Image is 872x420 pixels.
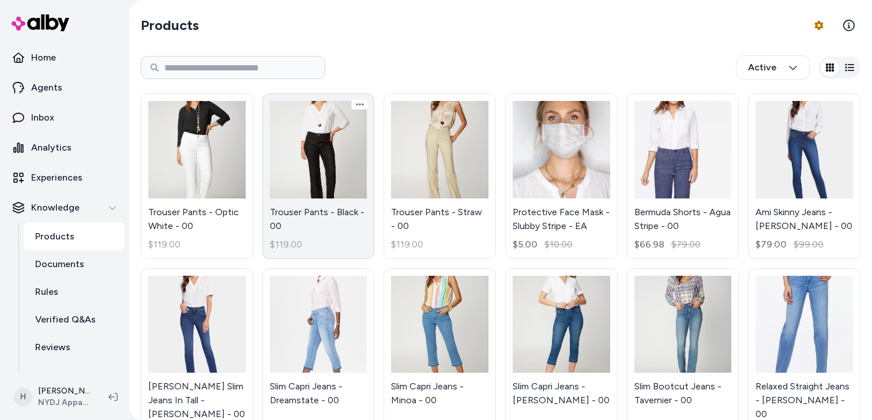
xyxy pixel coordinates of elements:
[35,285,58,299] p: Rules
[35,230,74,243] p: Products
[5,44,125,72] a: Home
[736,55,810,80] button: Active
[627,93,739,259] a: Bermuda Shorts - Agua Stripe - 00Bermuda Shorts - Agua Stripe - 00$66.98$79.00
[24,361,125,389] a: Survey Questions
[35,340,70,354] p: Reviews
[35,257,84,271] p: Documents
[5,74,125,102] a: Agents
[141,16,199,35] h2: Products
[24,333,125,361] a: Reviews
[31,171,82,185] p: Experiences
[5,104,125,132] a: Inbox
[5,164,125,192] a: Experiences
[24,278,125,306] a: Rules
[31,141,72,155] p: Analytics
[24,223,125,250] a: Products
[748,93,860,259] a: Ami Skinny Jeans - Cooper - 00Ami Skinny Jeans - [PERSON_NAME] - 00$79.00$99.00
[505,93,618,259] a: Protective Face Mask - Slubby Stripe - EAProtective Face Mask - Slubby Stripe - EA$5.00$10.00
[7,378,99,415] button: H[PERSON_NAME]NYDJ Apparel
[24,306,125,333] a: Verified Q&As
[35,368,111,382] p: Survey Questions
[31,201,80,215] p: Knowledge
[12,14,69,31] img: alby Logo
[31,81,62,95] p: Agents
[5,194,125,222] button: Knowledge
[35,313,96,327] p: Verified Q&As
[38,397,90,408] span: NYDJ Apparel
[31,111,54,125] p: Inbox
[262,93,375,259] a: Trouser Pants - Black - 00Trouser Pants - Black - 00$119.00
[14,388,32,406] span: H
[38,385,90,397] p: [PERSON_NAME]
[31,51,56,65] p: Home
[5,134,125,162] a: Analytics
[384,93,496,259] a: Trouser Pants - Straw - 00Trouser Pants - Straw - 00$119.00
[141,93,253,259] a: Trouser Pants - Optic White - 00Trouser Pants - Optic White - 00$119.00
[24,250,125,278] a: Documents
